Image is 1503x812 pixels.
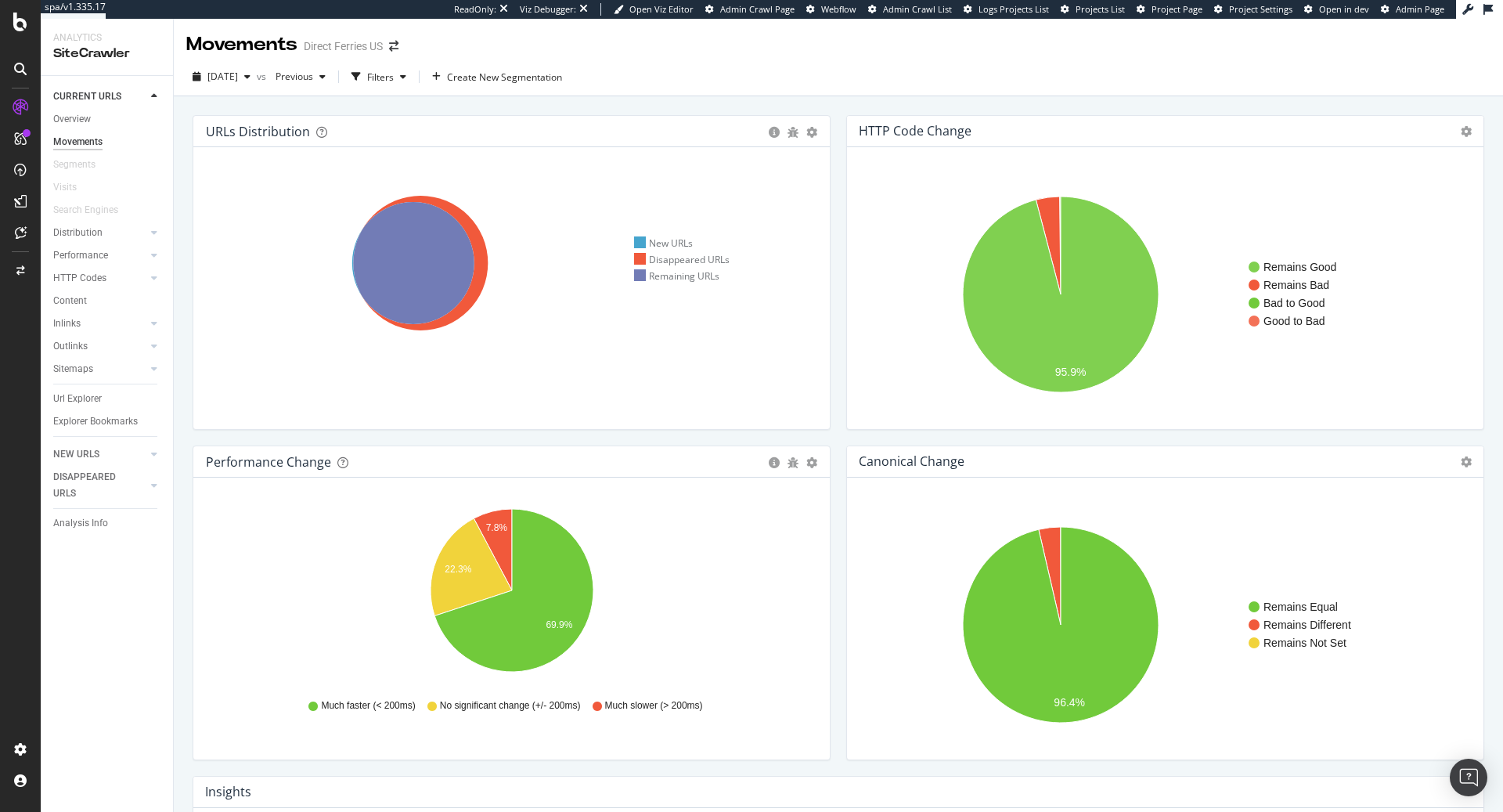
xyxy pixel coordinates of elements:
div: arrow-right-arrow-left [389,41,398,52]
div: Remaining URLs [634,269,720,283]
div: bug [788,127,798,138]
div: gear [806,457,817,468]
div: SiteCrawler [53,45,160,63]
text: Remains Bad [1263,279,1329,291]
button: [DATE] [186,64,257,89]
svg: A chart. [860,172,1472,417]
a: Overview [53,111,162,128]
span: Create New Segmentation [447,70,562,84]
a: Webflow [806,3,856,16]
div: Viz Debugger: [520,3,576,16]
div: Visits [53,179,77,196]
a: Url Explorer [53,391,162,407]
div: Filters [367,70,394,84]
a: Analysis Info [53,515,162,532]
div: ReadOnly: [454,3,496,16]
div: New URLs [634,236,694,250]
div: Disappeared URLs [634,253,730,266]
a: Project Settings [1214,3,1292,16]
text: 96.4% [1054,697,1085,709]
a: DISAPPEARED URLS [53,469,146,502]
div: Distribution [53,225,103,241]
text: 7.8% [486,523,508,534]
span: Open in dev [1319,3,1369,15]
span: Project Page [1152,3,1202,15]
div: bug [788,457,798,468]
span: Admin Crawl Page [720,3,795,15]
span: Projects List [1076,3,1125,15]
a: Sitemaps [53,361,146,377]
button: Previous [269,64,332,89]
div: circle-info [769,457,780,468]
a: Project Page [1137,3,1202,16]
span: Webflow [821,3,856,15]
div: Movements [186,31,297,58]
div: A chart. [860,503,1472,747]
div: Analytics [53,31,160,45]
a: Distribution [53,225,146,241]
span: Logs Projects List [979,3,1049,15]
i: Options [1461,126,1472,137]
div: Inlinks [53,316,81,332]
div: Open Intercom Messenger [1450,759,1487,796]
div: Url Explorer [53,391,102,407]
h4: Canonical Change [859,451,964,472]
span: Much faster (< 200ms) [321,699,415,713]
div: Performance [53,247,108,264]
span: Much slower (> 200ms) [605,699,703,713]
div: Segments [53,157,96,173]
a: Movements [53,134,162,150]
text: Remains Different [1263,619,1351,631]
button: Filters [345,64,413,89]
a: Inlinks [53,316,146,332]
text: Bad to Good [1263,297,1325,309]
text: 95.9% [1055,366,1087,378]
div: Content [53,293,87,309]
div: Search Engines [53,202,118,218]
div: Performance Change [206,454,331,470]
span: Previous [269,70,313,83]
div: circle-info [769,127,780,138]
h4: HTTP Code Change [859,121,971,142]
div: HTTP Codes [53,270,106,287]
div: Sitemaps [53,361,93,377]
span: Open Viz Editor [629,3,694,15]
text: Remains Good [1263,261,1336,273]
a: Performance [53,247,146,264]
a: Admin Crawl List [868,3,952,16]
a: Projects List [1061,3,1125,16]
text: Remains Not Set [1263,637,1346,649]
text: 22.3% [445,564,471,575]
span: vs [257,70,269,83]
i: Options [1461,457,1472,467]
a: Logs Projects List [964,3,1049,16]
text: Good to Bad [1263,315,1325,327]
a: CURRENT URLS [53,88,146,105]
a: Segments [53,157,111,173]
span: Admin Crawl List [883,3,952,15]
a: HTTP Codes [53,270,146,287]
text: Remains Equal [1263,601,1338,613]
div: Overview [53,111,91,128]
a: Open in dev [1304,3,1369,16]
span: 2025 Aug. 11th [207,70,238,83]
div: CURRENT URLS [53,88,121,105]
div: Analysis Info [53,515,108,532]
div: DISAPPEARED URLS [53,469,132,502]
div: Outlinks [53,338,88,355]
h4: Insights [205,781,251,803]
a: Open Viz Editor [614,3,694,16]
span: Project Settings [1229,3,1292,15]
button: Create New Segmentation [426,64,568,89]
a: Admin Crawl Page [705,3,795,16]
a: Explorer Bookmarks [53,413,162,430]
div: Explorer Bookmarks [53,413,138,430]
a: Outlinks [53,338,146,355]
div: A chart. [206,503,818,684]
text: 69.9% [546,619,572,630]
div: Movements [53,134,103,150]
div: URLs Distribution [206,124,310,139]
a: Content [53,293,162,309]
span: Admin Page [1396,3,1444,15]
